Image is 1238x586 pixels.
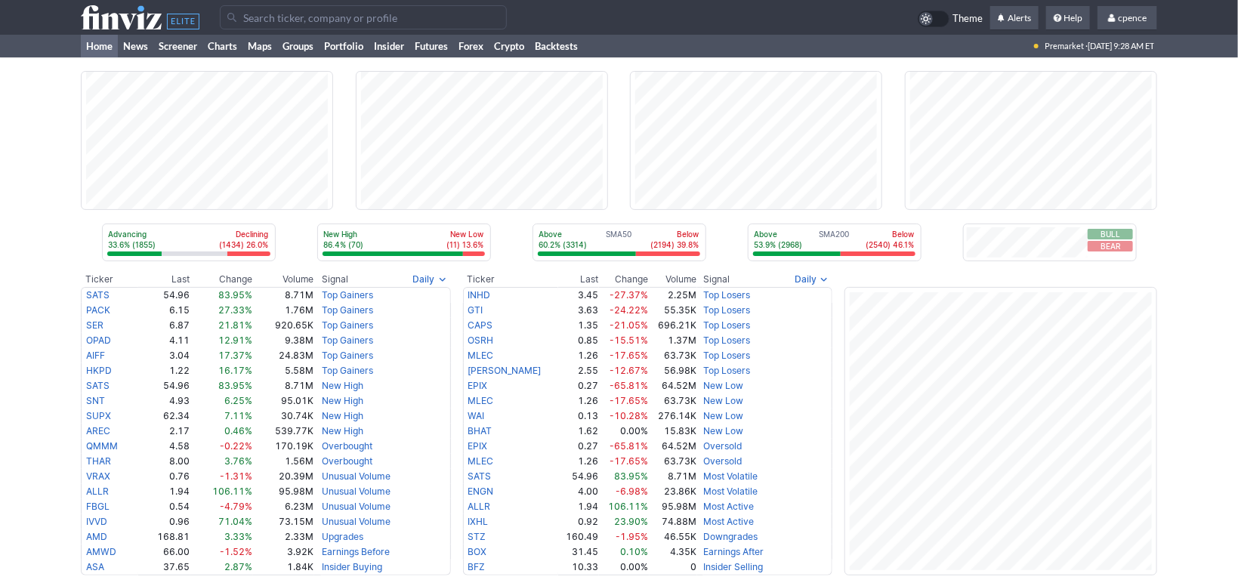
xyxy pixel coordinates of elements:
td: 54.96 [138,378,190,393]
a: Forex [453,35,489,57]
td: 66.00 [138,544,190,560]
a: BFZ [468,561,486,572]
a: Insider [369,35,409,57]
span: 0.10% [621,546,649,557]
a: Maps [242,35,277,57]
td: 54.96 [138,287,190,303]
a: BHAT [468,425,492,436]
a: Screener [153,35,202,57]
a: AREC [86,425,110,436]
a: Top Gainers [322,319,373,331]
a: [PERSON_NAME] [468,365,542,376]
a: Oversold [704,455,742,467]
a: AMD [86,531,107,542]
td: 6.87 [138,318,190,333]
td: 46.55K [650,529,698,544]
a: INHD [468,289,491,301]
span: -27.37% [610,289,649,301]
a: SATS [468,470,492,482]
td: 1.37M [650,333,698,348]
p: 60.2% (3314) [539,239,588,250]
td: 8.71M [253,378,314,393]
td: 539.77K [253,424,314,439]
a: SUPX [86,410,111,421]
span: 6.25% [224,395,252,406]
a: MLEC [468,455,494,467]
a: HKPD [86,365,112,376]
a: Top Gainers [322,289,373,301]
a: Top Losers [704,304,751,316]
td: 10.33 [558,560,599,575]
p: (2194) 39.8% [651,239,699,250]
a: OPAD [86,335,111,346]
p: (2540) 46.1% [866,239,915,250]
td: 1.62 [558,424,599,439]
a: Groups [277,35,319,57]
td: 1.26 [558,454,599,469]
td: 160.49 [558,529,599,544]
td: 2.25M [650,287,698,303]
a: VRAX [86,470,110,482]
td: 0.13 [558,409,599,424]
td: 23.86K [650,484,698,499]
a: GTI [468,304,483,316]
a: Top Losers [704,319,751,331]
a: Unusual Volume [322,486,391,497]
td: 1.22 [138,363,190,378]
span: -21.05% [610,319,649,331]
a: QMMM [86,440,118,452]
span: Signal [322,273,348,285]
td: 2.17 [138,424,190,439]
a: MLEC [468,350,494,361]
span: -15.51% [610,335,649,346]
span: -17.65% [610,395,649,406]
span: 0.46% [224,425,252,436]
a: Theme [918,11,983,27]
a: Unusual Volume [322,516,391,527]
a: Top Gainers [322,304,373,316]
td: 8.00 [138,454,190,469]
a: EPIX [468,440,488,452]
td: 3.04 [138,348,190,363]
a: Unusual Volume [322,470,391,482]
p: 33.6% (1855) [109,239,156,250]
td: 1.94 [558,499,599,514]
a: New Low [704,425,744,436]
td: 0.76 [138,469,190,484]
span: -6.98% [616,486,649,497]
a: New Low [704,380,744,391]
a: Earnings After [704,546,764,557]
input: Search [220,5,507,29]
a: Backtests [529,35,583,57]
span: -17.65% [610,350,649,361]
a: Earnings Before [322,546,390,557]
p: New Low [447,229,484,239]
a: New High [322,395,363,406]
a: Most Active [704,501,755,512]
a: SNT [86,395,105,406]
td: 64.52M [650,439,698,454]
th: Ticker [463,272,559,287]
td: 8.71M [253,287,314,303]
td: 3.92K [253,544,314,560]
span: Theme [952,11,983,27]
td: 37.65 [138,560,190,575]
span: 3.33% [224,531,252,542]
td: 0.85 [558,333,599,348]
a: Crypto [489,35,529,57]
td: 9.38M [253,333,314,348]
button: Signals interval [791,272,832,287]
a: Home [81,35,118,57]
td: 168.81 [138,529,190,544]
th: Ticker [81,272,138,287]
button: Bull [1088,229,1133,239]
td: 20.39M [253,469,314,484]
div: SMA50 [538,229,701,251]
span: 27.33% [218,304,252,316]
a: SATS [86,289,110,301]
span: Daily [795,272,817,287]
span: 106.11% [609,501,649,512]
a: Help [1046,6,1090,30]
th: Volume [650,272,698,287]
a: PACK [86,304,110,316]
